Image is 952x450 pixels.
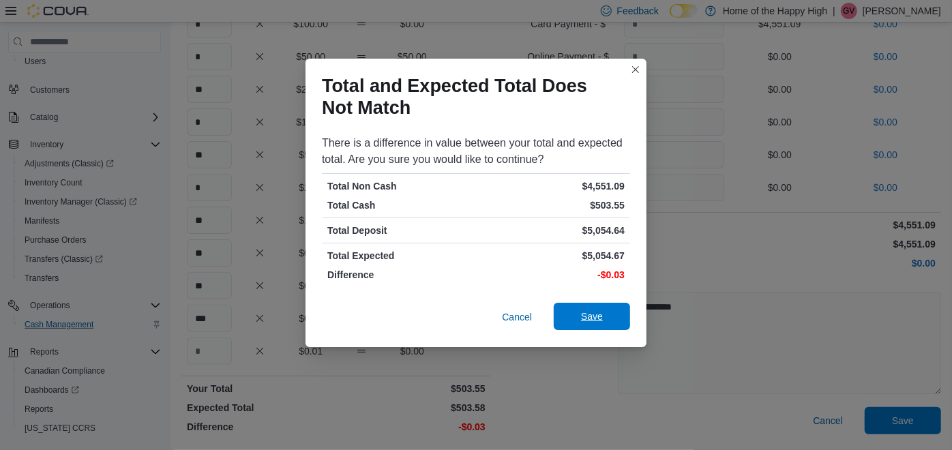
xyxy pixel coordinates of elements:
[479,179,625,193] p: $4,551.09
[496,303,537,331] button: Cancel
[322,75,619,119] h1: Total and Expected Total Does Not Match
[327,224,473,237] p: Total Deposit
[627,61,644,78] button: Closes this modal window
[327,179,473,193] p: Total Non Cash
[581,310,603,323] span: Save
[322,135,630,168] div: There is a difference in value between your total and expected total. Are you sure you would like...
[327,249,473,262] p: Total Expected
[479,224,625,237] p: $5,054.64
[479,249,625,262] p: $5,054.67
[327,268,473,282] p: Difference
[502,310,532,324] span: Cancel
[327,198,473,212] p: Total Cash
[554,303,630,330] button: Save
[479,198,625,212] p: $503.55
[479,268,625,282] p: -$0.03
